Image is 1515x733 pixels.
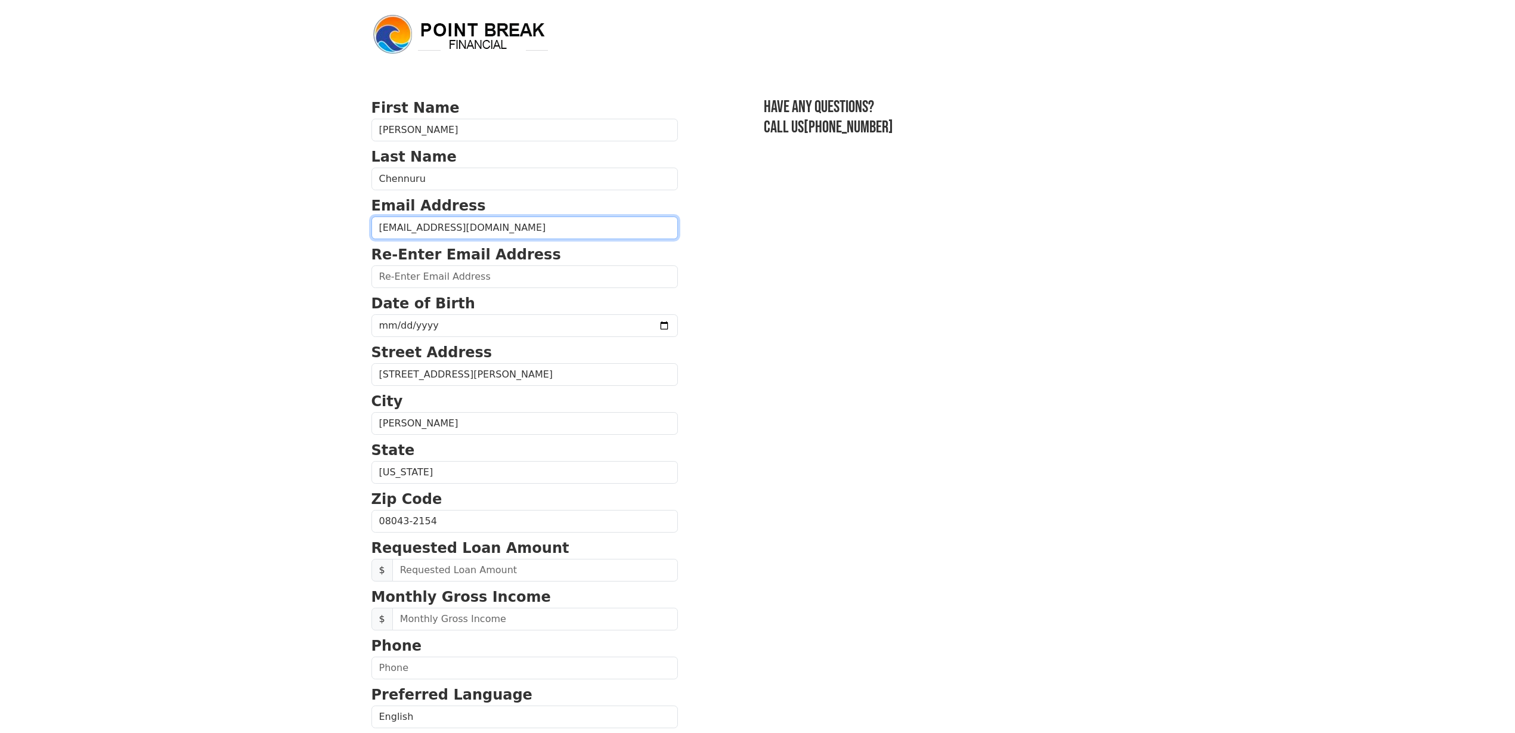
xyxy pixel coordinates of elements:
input: City [371,412,678,435]
h3: Call us [764,117,1144,138]
input: Last Name [371,168,678,190]
p: Monthly Gross Income [371,586,678,608]
strong: Zip Code [371,491,442,508]
strong: First Name [371,100,460,116]
input: Monthly Gross Income [392,608,678,630]
input: Email Address [371,217,678,239]
input: Zip Code [371,510,678,533]
input: Re-Enter Email Address [371,265,678,288]
strong: State [371,442,415,459]
a: [PHONE_NUMBER] [804,117,893,137]
img: logo.png [371,13,550,56]
input: Street Address [371,363,678,386]
strong: Preferred Language [371,686,532,703]
strong: Last Name [371,149,457,165]
strong: Date of Birth [371,295,475,312]
strong: Email Address [371,197,486,214]
span: $ [371,559,393,582]
span: $ [371,608,393,630]
strong: Phone [371,638,422,654]
input: Requested Loan Amount [392,559,678,582]
strong: Requested Loan Amount [371,540,569,556]
strong: City [371,393,403,410]
strong: Re-Enter Email Address [371,246,561,263]
input: First Name [371,119,678,141]
h3: Have any questions? [764,97,1144,117]
strong: Street Address [371,344,492,361]
input: Phone [371,657,678,679]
